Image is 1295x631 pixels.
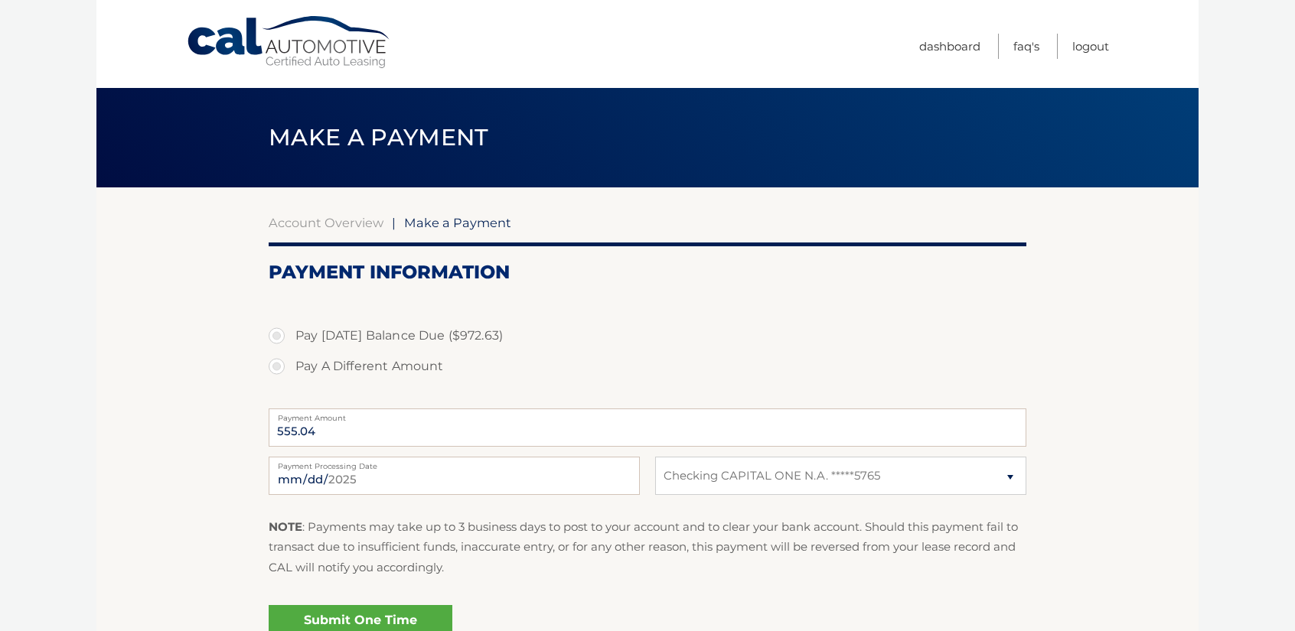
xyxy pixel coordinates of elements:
[269,351,1026,382] label: Pay A Different Amount
[269,457,640,469] label: Payment Processing Date
[1013,34,1039,59] a: FAQ's
[269,408,1026,447] input: Payment Amount
[919,34,980,59] a: Dashboard
[269,408,1026,421] label: Payment Amount
[269,215,383,230] a: Account Overview
[269,261,1026,284] h2: Payment Information
[269,517,1026,577] p: : Payments may take up to 3 business days to post to your account and to clear your bank account....
[404,215,511,230] span: Make a Payment
[269,457,640,495] input: Payment Date
[269,320,1026,351] label: Pay [DATE] Balance Due ($972.63)
[269,519,302,534] strong: NOTE
[1072,34,1109,59] a: Logout
[269,123,488,151] span: Make a Payment
[186,15,393,70] a: Cal Automotive
[392,215,396,230] span: |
